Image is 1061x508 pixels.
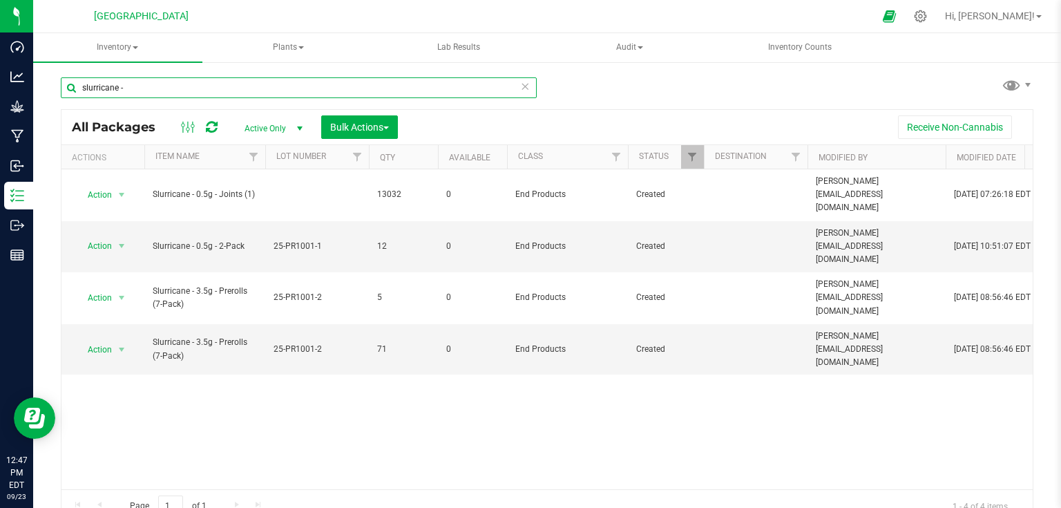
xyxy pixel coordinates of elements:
[153,285,257,311] span: Slurricane - 3.5g - Prerolls (7-Pack)
[515,343,620,356] span: End Products
[636,343,696,356] span: Created
[515,240,620,253] span: End Products
[515,188,620,201] span: End Products
[155,151,200,161] a: Item Name
[274,343,361,356] span: 25-PR1001-2
[61,77,537,98] input: Search Package ID, Item Name, SKU, Lot or Part Number...
[72,153,139,162] div: Actions
[520,77,530,95] span: Clear
[546,34,714,62] span: Audit
[10,218,24,232] inline-svg: Outbound
[715,151,767,161] a: Destination
[6,491,27,502] p: 09/23
[898,115,1012,139] button: Receive Non-Cannabis
[377,188,430,201] span: 13032
[749,41,850,53] span: Inventory Counts
[153,188,257,201] span: Slurricane - 0.5g - Joints (1)
[10,129,24,143] inline-svg: Manufacturing
[14,397,55,439] iframe: Resource center
[446,240,499,253] span: 0
[374,33,544,62] a: Lab Results
[716,33,885,62] a: Inventory Counts
[377,343,430,356] span: 71
[204,34,372,62] span: Plants
[153,336,257,362] span: Slurricane - 3.5g - Prerolls (7-Pack)
[113,185,131,205] span: select
[819,153,868,162] a: Modified By
[33,33,202,62] a: Inventory
[276,151,326,161] a: Lot Number
[274,291,361,304] span: 25-PR1001-2
[518,151,543,161] a: Class
[10,100,24,113] inline-svg: Grow
[75,185,113,205] span: Action
[636,291,696,304] span: Created
[113,236,131,256] span: select
[957,153,1016,162] a: Modified Date
[153,240,257,253] span: Slurricane - 0.5g - 2-Pack
[10,70,24,84] inline-svg: Analytics
[816,227,937,267] span: [PERSON_NAME][EMAIL_ADDRESS][DOMAIN_NAME]
[636,240,696,253] span: Created
[446,291,499,304] span: 0
[446,343,499,356] span: 0
[954,240,1031,253] span: [DATE] 10:51:07 EDT
[912,10,929,23] div: Manage settings
[75,288,113,308] span: Action
[446,188,499,201] span: 0
[6,454,27,491] p: 12:47 PM EDT
[545,33,714,62] a: Audit
[94,10,189,22] span: [GEOGRAPHIC_DATA]
[10,40,24,54] inline-svg: Dashboard
[816,278,937,318] span: [PERSON_NAME][EMAIL_ADDRESS][DOMAIN_NAME]
[113,340,131,359] span: select
[10,189,24,203] inline-svg: Inventory
[449,153,490,162] a: Available
[636,188,696,201] span: Created
[204,33,373,62] a: Plants
[785,145,807,169] a: Filter
[816,175,937,215] span: [PERSON_NAME][EMAIL_ADDRESS][DOMAIN_NAME]
[945,10,1035,21] span: Hi, [PERSON_NAME]!
[242,145,265,169] a: Filter
[681,145,704,169] a: Filter
[380,153,395,162] a: Qty
[377,291,430,304] span: 5
[72,120,169,135] span: All Packages
[113,288,131,308] span: select
[10,159,24,173] inline-svg: Inbound
[75,340,113,359] span: Action
[274,240,361,253] span: 25-PR1001-1
[605,145,628,169] a: Filter
[515,291,620,304] span: End Products
[10,248,24,262] inline-svg: Reports
[330,122,389,133] span: Bulk Actions
[816,330,937,370] span: [PERSON_NAME][EMAIL_ADDRESS][DOMAIN_NAME]
[419,41,499,53] span: Lab Results
[639,151,669,161] a: Status
[954,343,1031,356] span: [DATE] 08:56:46 EDT
[346,145,369,169] a: Filter
[954,188,1031,201] span: [DATE] 07:26:18 EDT
[954,291,1031,304] span: [DATE] 08:56:46 EDT
[321,115,398,139] button: Bulk Actions
[75,236,113,256] span: Action
[874,3,905,30] span: Open Ecommerce Menu
[377,240,430,253] span: 12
